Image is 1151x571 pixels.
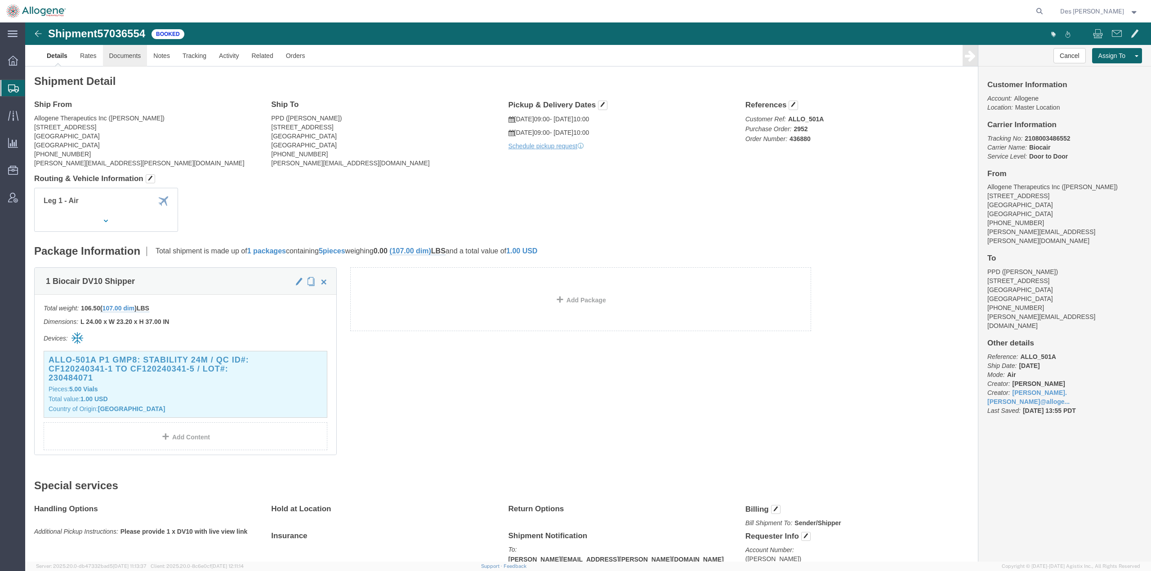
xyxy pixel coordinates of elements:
[113,563,147,569] span: [DATE] 11:13:37
[151,563,244,569] span: Client: 2025.20.0-8c6e0cf
[36,563,147,569] span: Server: 2025.20.0-db47332bad5
[1002,562,1140,570] span: Copyright © [DATE]-[DATE] Agistix Inc., All Rights Reserved
[6,4,66,18] img: logo
[211,563,244,569] span: [DATE] 12:11:14
[481,563,504,569] a: Support
[1060,6,1124,16] span: Des Charlery
[25,22,1151,562] iframe: FS Legacy Container
[504,563,526,569] a: Feedback
[1060,6,1139,17] button: Des [PERSON_NAME]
